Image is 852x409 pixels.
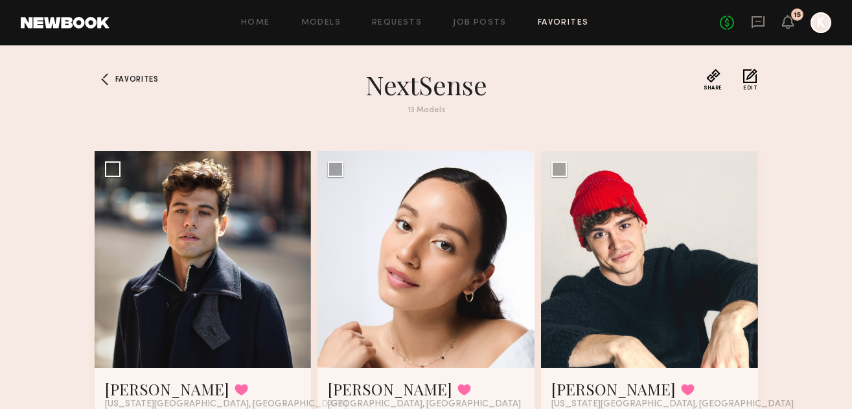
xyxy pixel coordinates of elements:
a: [PERSON_NAME] [105,379,229,399]
span: Favorites [115,76,159,84]
a: Models [301,19,341,27]
a: K [811,12,831,33]
span: Edit [743,86,757,91]
button: Share [704,69,722,91]
a: Home [241,19,270,27]
div: 15 [794,12,801,19]
a: Favorites [538,19,589,27]
span: Share [704,86,722,91]
a: Favorites [95,69,115,89]
a: [PERSON_NAME] [551,379,676,399]
button: Edit [743,69,757,91]
div: 13 Models [193,106,660,115]
a: Requests [372,19,422,27]
a: Job Posts [453,19,507,27]
h1: NextSense [193,69,660,101]
a: [PERSON_NAME] [328,379,452,399]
